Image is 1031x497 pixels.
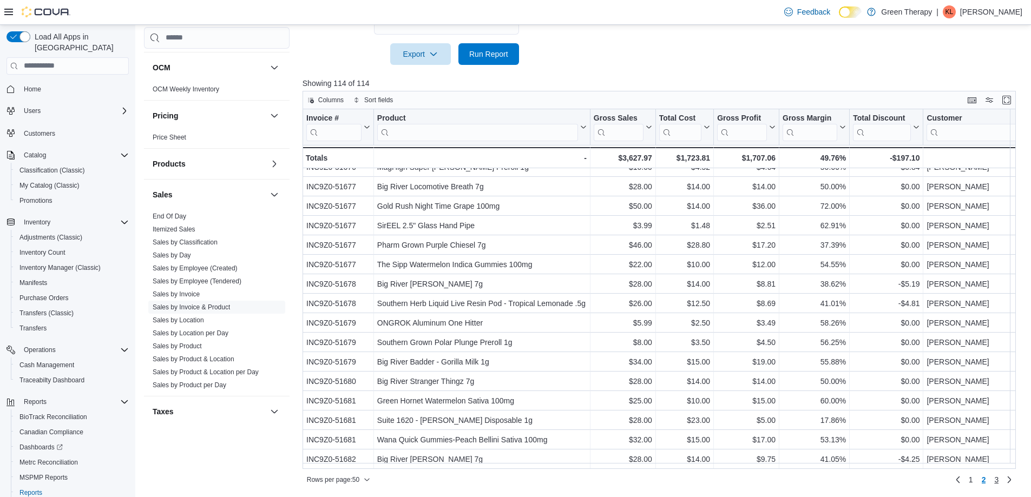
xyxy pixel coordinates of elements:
div: Invoice # [306,114,362,141]
div: [PERSON_NAME] [927,161,1029,174]
button: Enter fullscreen [1000,94,1013,107]
button: Total Discount [853,114,920,141]
div: $14.00 [659,180,710,193]
div: Customer [927,114,1020,124]
h3: Sales [153,189,173,200]
span: Classification (Classic) [19,166,85,175]
h3: Products [153,158,186,169]
div: - [927,151,1029,164]
div: Product [377,114,578,141]
button: Classification (Classic) [11,163,133,178]
span: Price Sheet [153,133,186,142]
div: $0.00 [853,200,920,213]
div: [PERSON_NAME] [927,238,1029,251]
h3: OCM [153,62,170,73]
span: Sales by Employee (Created) [153,264,238,273]
div: $0.00 [853,336,920,349]
div: Customer [927,114,1020,141]
button: Columns [303,94,348,107]
div: Big River Locomotive Breath 7g [377,180,587,193]
div: Gross Margin [783,114,837,141]
div: INC9Z0-51679 [306,316,370,329]
span: Sales by Day [153,251,191,260]
span: Dashboards [19,443,63,452]
a: Cash Management [15,359,78,372]
div: $5.99 [594,316,652,329]
div: $12.50 [659,297,710,310]
div: INC9Z0-51677 [306,180,370,193]
a: Page 3 of 3 [990,471,1003,488]
a: OCM Weekly Inventory [153,85,219,93]
button: Home [2,81,133,97]
div: $8.00 [594,336,652,349]
div: INC9Z0-51679 [306,336,370,349]
div: $4.52 [659,161,710,174]
span: Sales by Product & Location [153,355,234,363]
button: Catalog [19,149,50,162]
div: SirEEL 2.5" Glass Hand Pipe [377,219,587,232]
span: KL [945,5,954,18]
button: Taxes [153,406,266,417]
button: OCM [153,62,266,73]
a: Adjustments (Classic) [15,231,87,244]
div: Gold Rush Night Time Grape 100mg [377,200,587,213]
a: Metrc Reconciliation [15,456,82,469]
span: Inventory [19,216,129,229]
h3: Taxes [153,406,174,417]
a: Sales by Product [153,342,202,350]
div: $3,627.97 [594,151,652,164]
button: Traceabilty Dashboard [11,373,133,388]
button: Gross Sales [594,114,652,141]
a: Manifests [15,276,51,289]
div: $0.00 [853,355,920,368]
span: Customers [19,126,129,140]
div: $1,723.81 [659,151,710,164]
button: Invoice # [306,114,370,141]
span: Sort fields [364,96,393,104]
div: [PERSON_NAME] [927,258,1029,271]
span: Reports [19,488,42,497]
span: Cash Management [19,361,74,369]
span: Transfers [15,322,129,335]
span: Sales by Classification [153,238,218,247]
a: Sales by Invoice [153,290,200,298]
div: INC9Z0-51677 [306,258,370,271]
button: Total Cost [659,114,710,141]
button: Pricing [268,109,281,122]
a: Promotions [15,194,57,207]
span: OCM Weekly Inventory [153,85,219,94]
button: Keyboard shortcuts [966,94,979,107]
div: 62.91% [783,219,846,232]
div: Southern Herb Liquid Live Resin Pod - Tropical Lemonade .5g [377,297,587,310]
p: Green Therapy [881,5,932,18]
button: Adjustments (Classic) [11,230,133,245]
span: Rows per page : 50 [307,475,359,484]
div: [PERSON_NAME] [927,219,1029,232]
button: Products [268,157,281,170]
span: 2 [982,474,986,485]
p: | [936,5,938,18]
a: Price Sheet [153,134,186,141]
div: $2.50 [659,316,710,329]
span: Reports [24,397,47,406]
div: 54.55% [783,258,846,271]
span: Manifests [19,279,47,287]
span: BioTrack Reconciliation [19,413,87,421]
div: Pricing [144,131,290,148]
a: Classification (Classic) [15,164,89,177]
div: 55.88% [783,355,846,368]
span: MSPMP Reports [19,473,68,482]
a: Customers [19,127,60,140]
div: Gross Profit [717,114,767,124]
button: Canadian Compliance [11,425,133,440]
div: $50.00 [594,200,652,213]
div: INC9Z0-51676 [306,161,370,174]
span: Promotions [19,196,52,205]
span: My Catalog (Classic) [19,181,80,190]
div: 41.01% [783,297,846,310]
div: The Sipp Watermelon Indica Gummies 100mg [377,258,587,271]
div: $26.00 [594,297,652,310]
span: Itemized Sales [153,225,195,234]
div: Big River [PERSON_NAME] 7g [377,277,587,290]
div: 58.26% [783,316,846,329]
